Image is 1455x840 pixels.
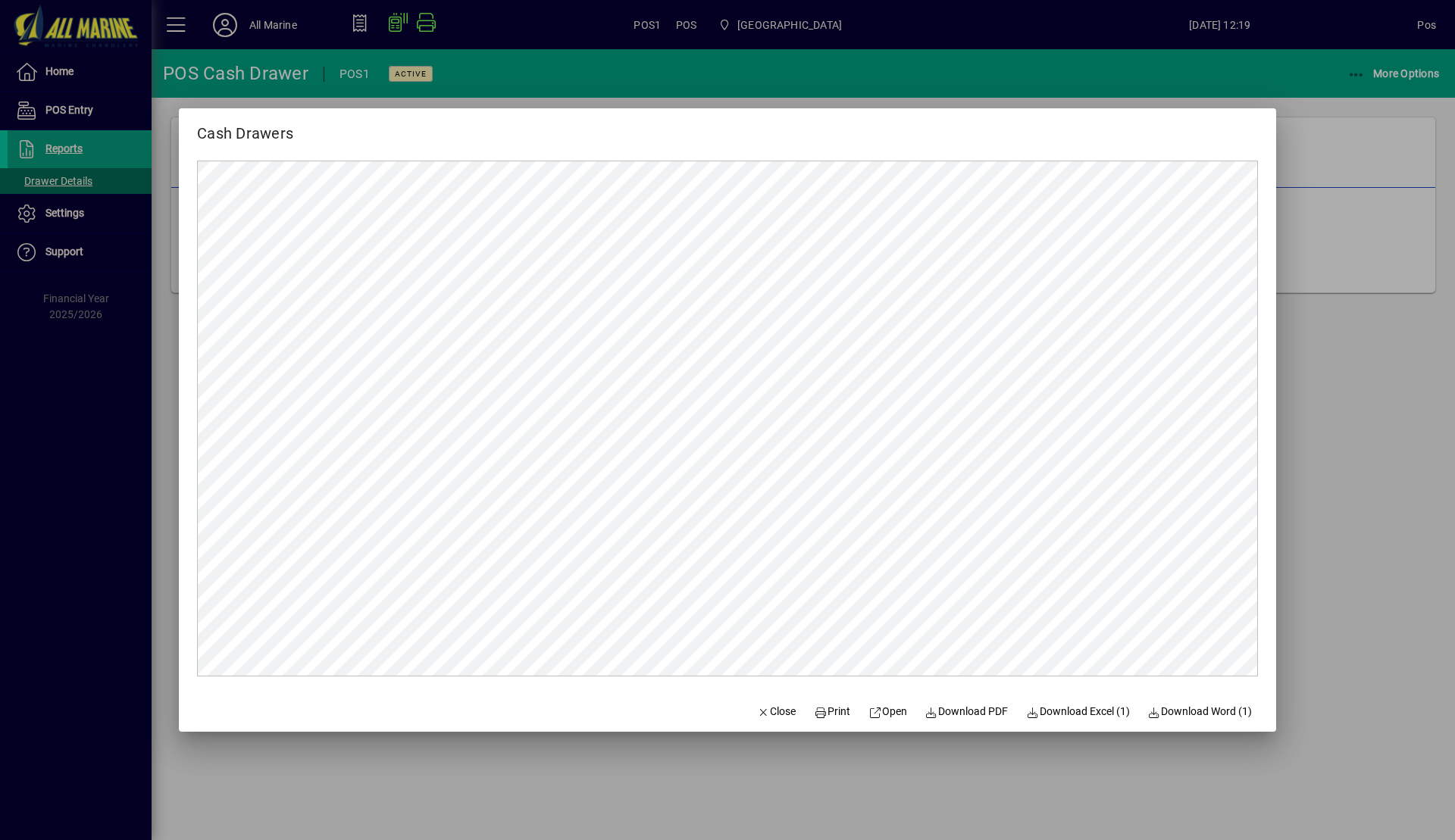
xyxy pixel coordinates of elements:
[868,704,907,720] span: Open
[808,698,856,726] button: Print
[751,698,803,726] button: Close
[919,698,1015,726] a: Download PDF
[1026,704,1130,720] span: Download Excel (1)
[925,704,1009,720] span: Download PDF
[757,704,796,720] span: Close
[1142,698,1259,726] button: Download Word (1)
[862,698,913,726] a: Open
[179,108,311,145] h2: Cash Drawers
[814,704,850,720] span: Print
[1148,704,1253,720] span: Download Word (1)
[1020,698,1136,726] button: Download Excel (1)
